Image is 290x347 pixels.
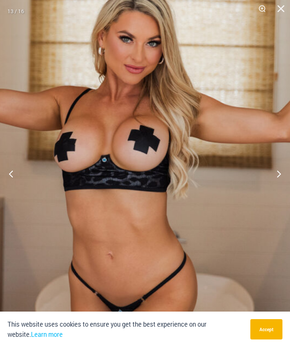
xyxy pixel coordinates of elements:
button: Next [262,155,290,193]
p: This website uses cookies to ensure you get the best experience on our website. [8,319,245,339]
a: Learn more [31,330,63,338]
div: 13 / 16 [8,6,24,17]
button: Accept [250,319,282,339]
